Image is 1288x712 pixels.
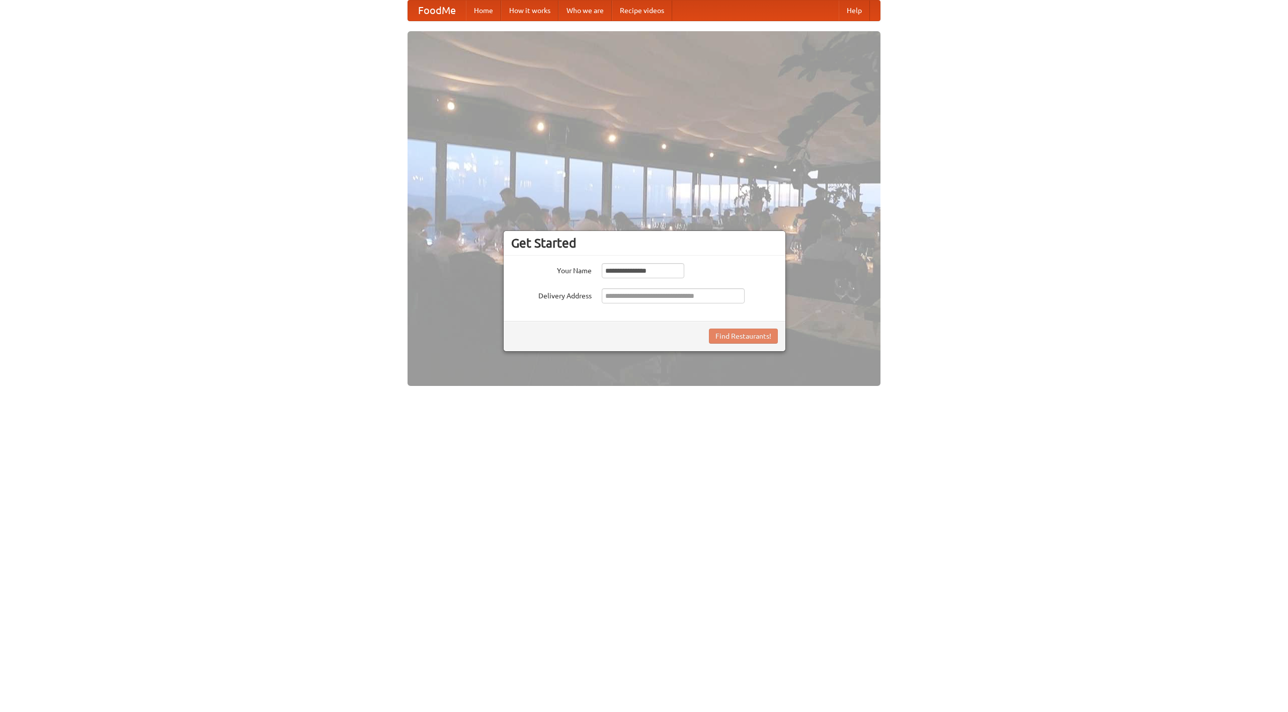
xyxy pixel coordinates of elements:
button: Find Restaurants! [709,329,778,344]
a: Help [839,1,870,21]
a: Recipe videos [612,1,672,21]
a: FoodMe [408,1,466,21]
a: How it works [501,1,558,21]
a: Home [466,1,501,21]
label: Your Name [511,263,592,276]
a: Who we are [558,1,612,21]
label: Delivery Address [511,288,592,301]
h3: Get Started [511,235,778,251]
